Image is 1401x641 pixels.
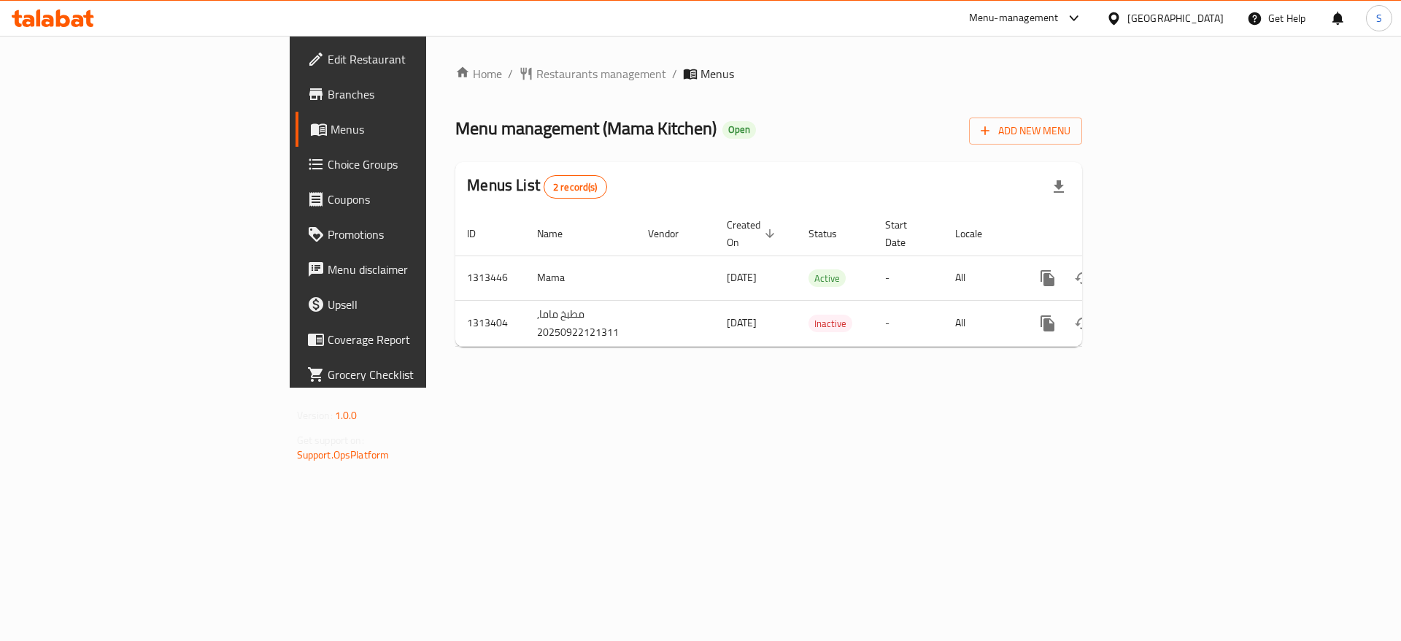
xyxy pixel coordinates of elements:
[296,112,524,147] a: Menus
[727,268,757,287] span: [DATE]
[296,42,524,77] a: Edit Restaurant
[296,147,524,182] a: Choice Groups
[1065,261,1100,296] button: Change Status
[455,212,1182,347] table: enhanced table
[296,322,524,357] a: Coverage Report
[519,65,666,82] a: Restaurants management
[296,77,524,112] a: Branches
[969,118,1082,145] button: Add New Menu
[544,175,607,199] div: Total records count
[700,65,734,82] span: Menus
[296,357,524,392] a: Grocery Checklist
[467,225,495,242] span: ID
[297,406,333,425] span: Version:
[537,225,582,242] span: Name
[955,225,1001,242] span: Locale
[722,123,756,136] span: Open
[1019,212,1182,256] th: Actions
[808,225,856,242] span: Status
[672,65,677,82] li: /
[455,65,1082,82] nav: breadcrumb
[297,445,390,464] a: Support.OpsPlatform
[467,174,606,199] h2: Menus List
[1030,306,1065,341] button: more
[331,120,512,138] span: Menus
[536,65,666,82] span: Restaurants management
[328,50,512,68] span: Edit Restaurant
[525,256,636,300] td: Mama
[943,256,1019,300] td: All
[722,121,756,139] div: Open
[1065,306,1100,341] button: Change Status
[885,216,926,251] span: Start Date
[296,287,524,322] a: Upsell
[727,313,757,332] span: [DATE]
[297,431,364,450] span: Get support on:
[808,270,846,287] span: Active
[525,300,636,346] td: مطبخ ماما, 20250922121311
[969,9,1059,27] div: Menu-management
[544,180,606,194] span: 2 record(s)
[808,315,852,332] span: Inactive
[328,85,512,103] span: Branches
[873,300,943,346] td: -
[648,225,698,242] span: Vendor
[296,217,524,252] a: Promotions
[1030,261,1065,296] button: more
[296,252,524,287] a: Menu disclaimer
[1041,169,1076,204] div: Export file
[1376,10,1382,26] span: S
[328,156,512,173] span: Choice Groups
[328,331,512,348] span: Coverage Report
[1127,10,1224,26] div: [GEOGRAPHIC_DATA]
[873,256,943,300] td: -
[943,300,1019,346] td: All
[328,261,512,278] span: Menu disclaimer
[328,191,512,208] span: Coupons
[727,216,779,251] span: Created On
[335,406,358,425] span: 1.0.0
[981,122,1070,140] span: Add New Menu
[328,296,512,313] span: Upsell
[455,112,717,145] span: Menu management ( Mama Kitchen )
[328,366,512,383] span: Grocery Checklist
[328,226,512,243] span: Promotions
[296,182,524,217] a: Coupons
[808,269,846,287] div: Active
